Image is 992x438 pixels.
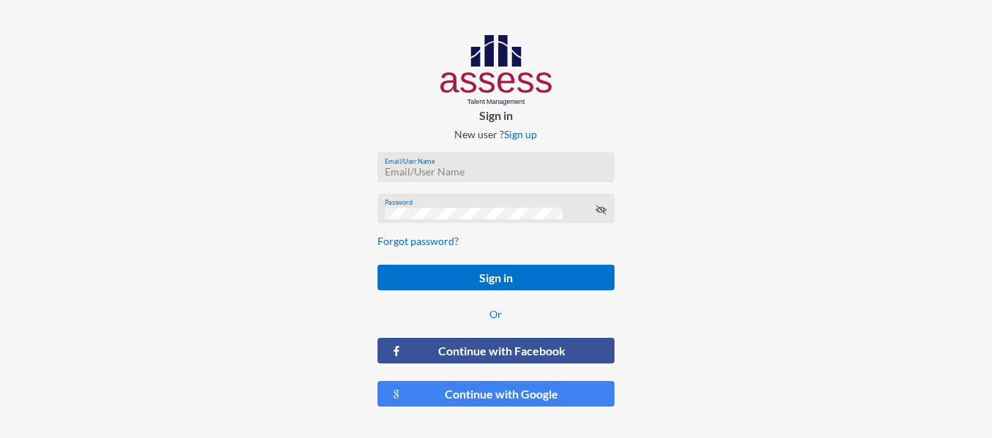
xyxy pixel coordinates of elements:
img: AssessLogoo.svg [440,35,552,105]
input: Email/User Name [385,166,606,178]
p: New user ? [366,128,626,140]
button: Sign in [377,265,615,290]
button: Continue with Facebook [377,338,615,363]
a: Sign up [504,128,537,140]
p: Or [377,308,615,320]
p: Sign in [366,108,626,122]
button: Continue with Google [377,381,615,407]
a: Forgot password? [377,235,459,247]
